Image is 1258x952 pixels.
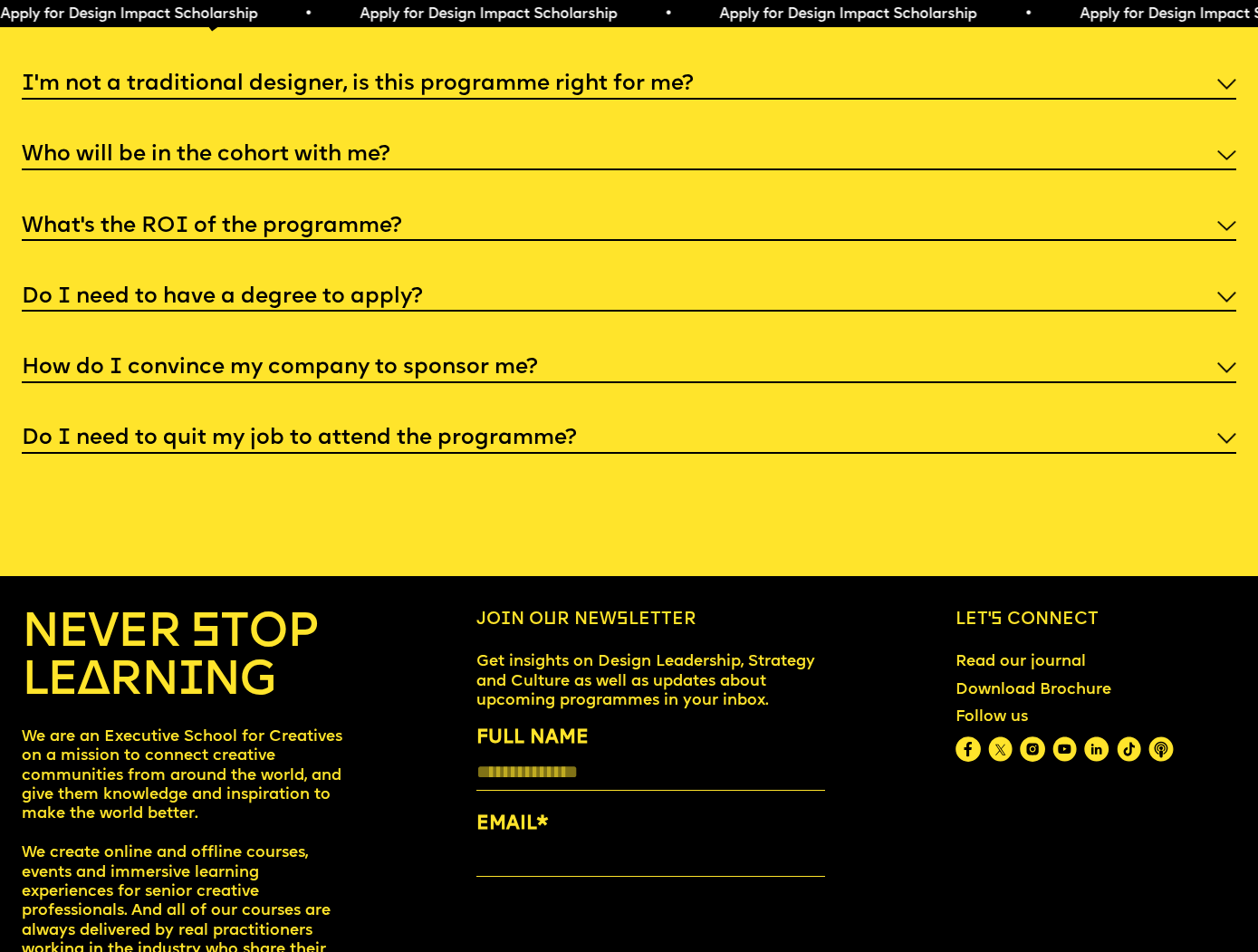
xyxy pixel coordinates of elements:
[476,723,825,753] label: FULL NAME
[22,288,423,306] h5: Do I need to have a degree to apply?
[22,359,538,377] h5: How do I convince my company to sponsor me?
[947,672,1120,708] a: Download Brochure
[22,611,345,707] h4: NEVER STOP LEARNING
[22,429,577,447] h5: Do I need to quit my job to attend the programme?
[476,611,825,631] h6: Join our newsletter
[664,7,672,22] span: •
[956,708,1174,727] div: Follow us
[22,146,390,164] h5: Who will be in the cohort with me?
[22,217,402,236] h5: What’s the ROI of the programme?
[1023,7,1032,22] span: •
[947,645,1095,681] a: Read our journal
[476,809,825,839] label: EMAIL
[476,652,825,710] p: Get insights on Design Leadership, Strategy and Culture as well as updates about upcoming program...
[22,75,694,93] h5: I'm not a traditional designer, is this programme right for me?
[304,7,312,22] span: •
[956,611,1236,631] h6: Let’s connect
